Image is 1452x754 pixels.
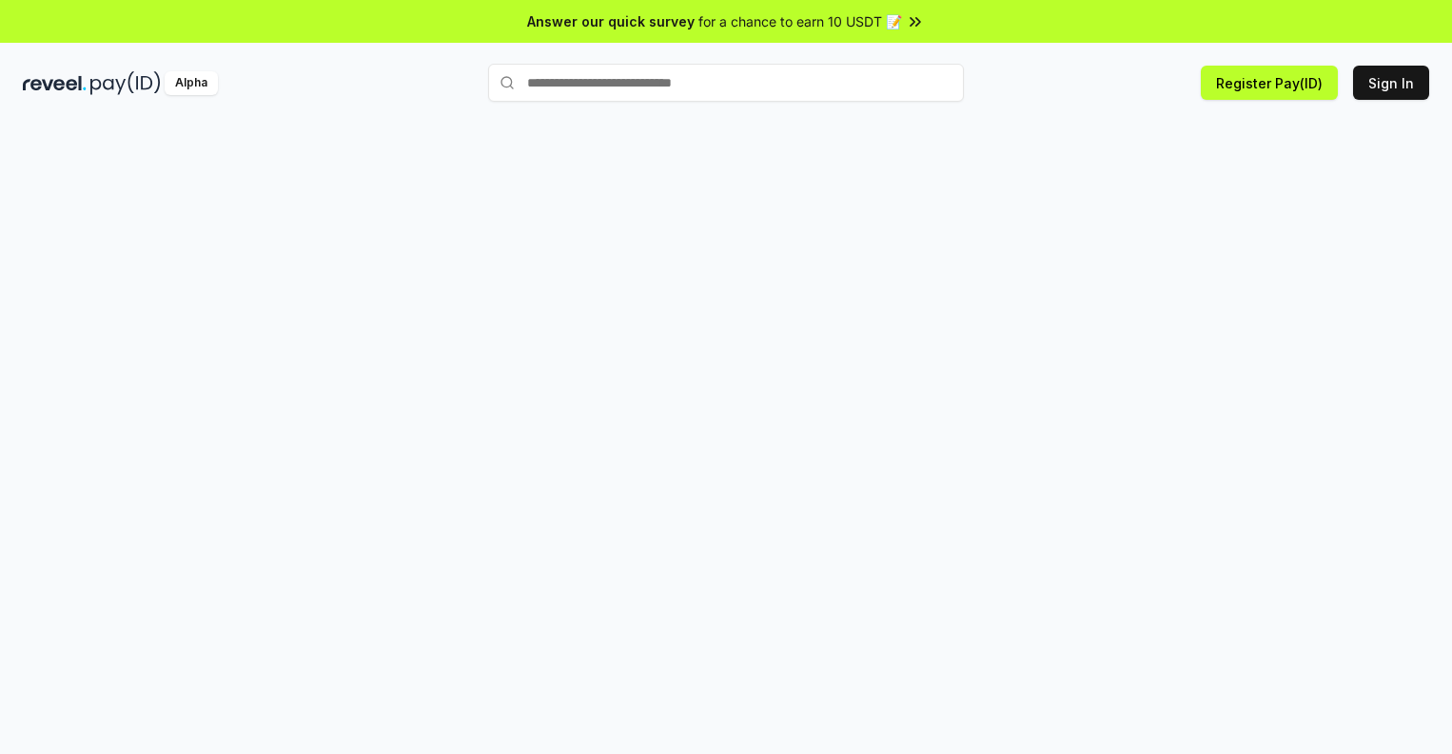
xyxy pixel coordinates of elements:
[1201,66,1338,100] button: Register Pay(ID)
[90,71,161,95] img: pay_id
[23,71,87,95] img: reveel_dark
[165,71,218,95] div: Alpha
[1353,66,1429,100] button: Sign In
[527,11,695,31] span: Answer our quick survey
[698,11,902,31] span: for a chance to earn 10 USDT 📝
